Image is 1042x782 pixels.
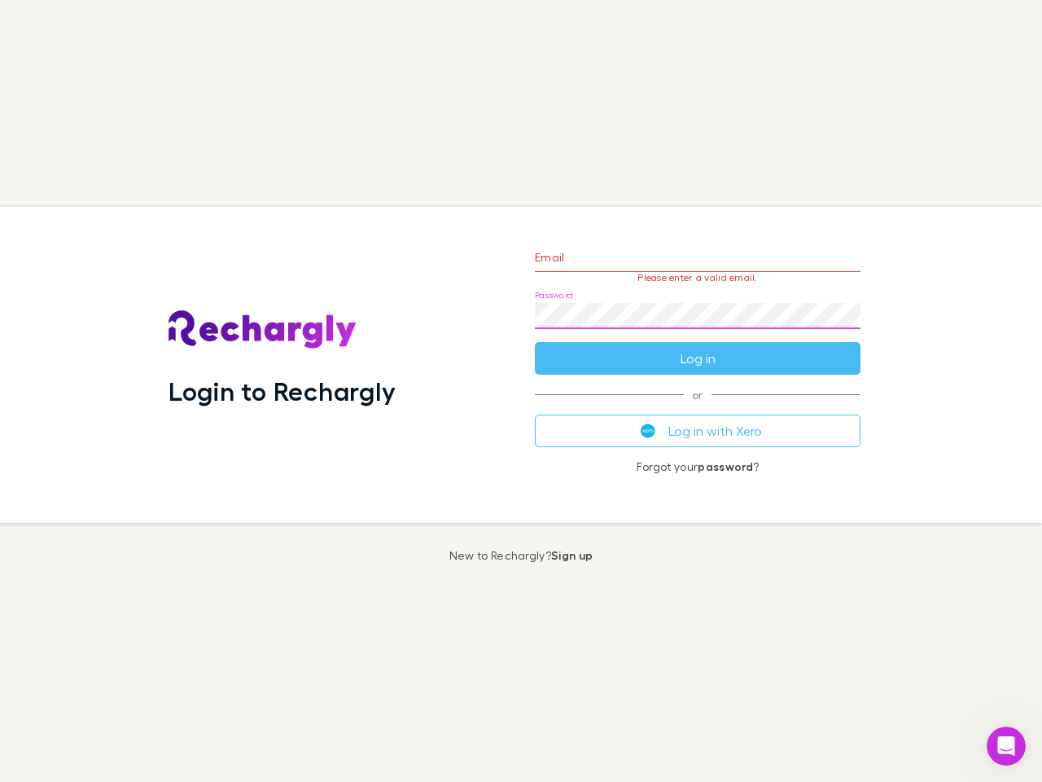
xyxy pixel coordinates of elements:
[535,342,860,375] button: Log in
[169,376,396,406] h1: Login to Rechargly
[987,727,1026,766] iframe: Intercom live chat
[698,459,753,473] a: password
[641,424,655,438] img: Xero's logo
[449,549,593,562] p: New to Rechargly?
[535,272,860,283] p: Please enter a valid email.
[169,310,357,349] img: Rechargly's Logo
[535,394,860,395] span: or
[535,289,573,301] label: Password
[535,415,860,447] button: Log in with Xero
[551,548,593,562] a: Sign up
[535,460,860,473] p: Forgot your ?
